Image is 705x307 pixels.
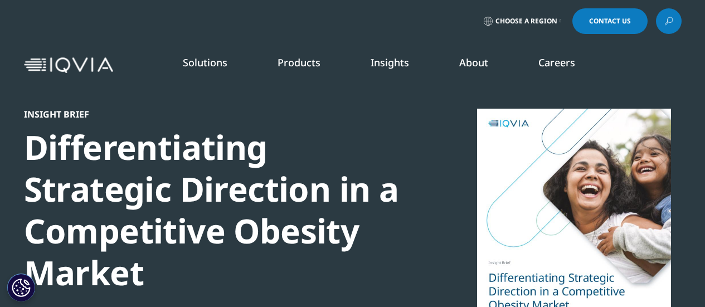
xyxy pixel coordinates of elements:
a: Products [278,56,320,69]
img: IQVIA Healthcare Information Technology and Pharma Clinical Research Company [24,57,113,74]
nav: Primary [118,39,682,91]
span: Choose a Region [495,17,557,26]
span: Contact Us [589,18,631,25]
a: Insights [371,56,409,69]
a: Contact Us [572,8,648,34]
button: Cookies Settings [7,274,35,301]
a: About [459,56,488,69]
div: Insight Brief [24,109,406,120]
a: Careers [538,56,575,69]
div: Differentiating Strategic Direction in a Competitive Obesity Market [24,126,406,294]
a: Solutions [183,56,227,69]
